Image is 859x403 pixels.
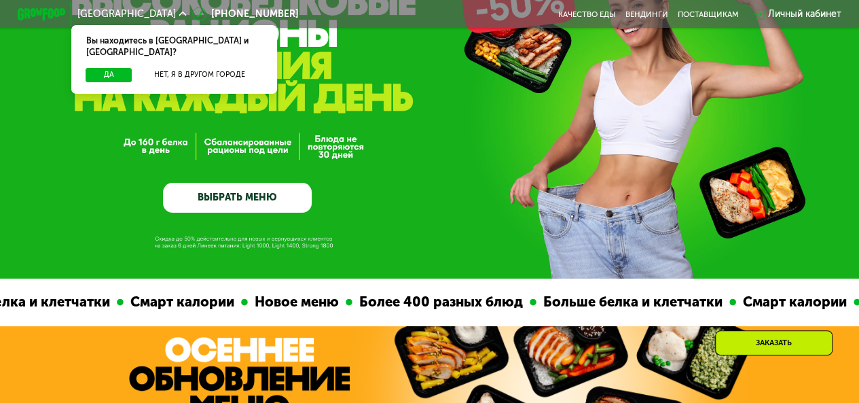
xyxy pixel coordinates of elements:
[103,292,221,313] div: Смарт калории
[71,25,276,68] div: Вы находитесь в [GEOGRAPHIC_DATA] и [GEOGRAPHIC_DATA]?
[86,68,132,82] button: Да
[558,10,616,19] a: Качество еды
[77,10,176,19] span: [GEOGRAPHIC_DATA]
[136,68,262,82] button: Нет, я в другом городе
[768,7,841,21] div: Личный кабинет
[227,292,325,313] div: Новое меню
[715,330,833,355] div: Заказать
[163,183,312,213] a: ВЫБРАТЬ МЕНЮ
[678,10,739,19] div: поставщикам
[516,292,709,313] div: Больше белка и клетчатки
[192,7,299,21] a: [PHONE_NUMBER]
[716,292,833,313] div: Смарт калории
[332,292,509,313] div: Более 400 разных блюд
[625,10,668,19] a: Вендинги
